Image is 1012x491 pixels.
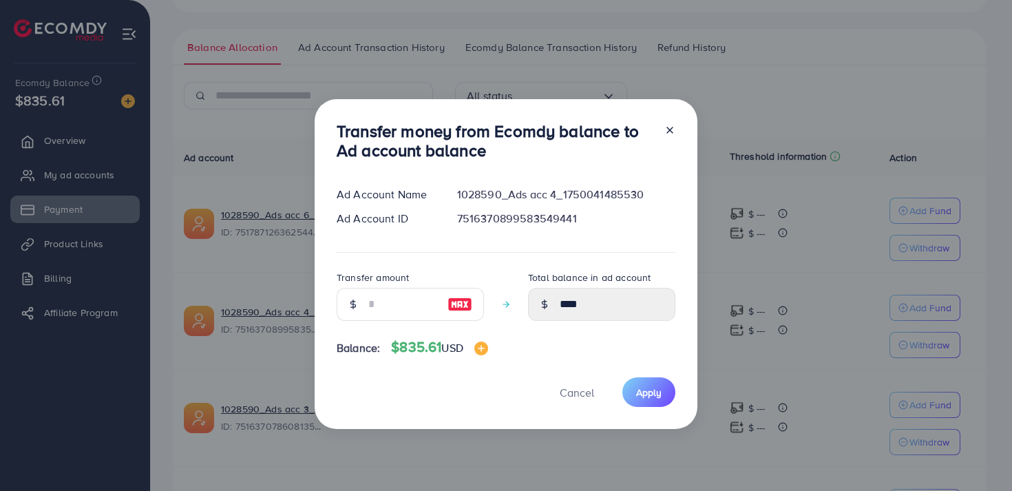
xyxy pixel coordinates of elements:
div: Ad Account Name [326,187,446,202]
button: Cancel [542,377,611,407]
span: Balance: [337,340,380,356]
img: image [474,342,488,355]
div: 1028590_Ads acc 4_1750041485530 [446,187,686,202]
h3: Transfer money from Ecomdy balance to Ad account balance [337,121,653,161]
div: 7516370899583549441 [446,211,686,227]
label: Transfer amount [337,271,409,284]
span: Apply [636,386,662,399]
button: Apply [622,377,675,407]
h4: $835.61 [391,339,488,356]
img: image [447,296,472,313]
span: USD [441,340,463,355]
div: Ad Account ID [326,211,446,227]
span: Cancel [560,385,594,400]
label: Total balance in ad account [528,271,651,284]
